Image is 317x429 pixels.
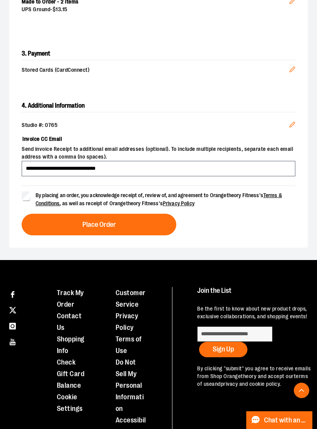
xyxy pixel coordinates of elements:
[213,345,234,353] span: Sign Up
[116,312,138,331] a: Privacy Policy
[294,383,309,398] button: Back To Top
[6,319,19,332] a: Visit our Instagram page
[22,6,289,14] div: UPS Ground -
[22,214,176,235] button: Place Order
[22,47,295,60] h2: 3. Payment
[57,289,84,308] a: Track My Order
[61,6,62,12] span: .
[197,365,311,388] p: By clicking "submit" you agree to receive emails from Shop Orangetheory and accept our and
[22,145,295,161] span: Send invoice Receipt to additional email addresses (optional). To include multiple recipients, se...
[264,417,308,424] span: Chat with an Expert
[197,326,273,342] input: enter email
[199,342,247,357] button: Sign Up
[22,132,295,145] label: Invoice CC Email
[221,381,281,387] a: privacy and cookie policy.
[283,60,302,81] button: Edit
[163,200,194,206] a: Privacy Policy
[6,303,19,316] a: Visit our X page
[22,122,295,129] div: Studio #: 0765
[62,6,68,12] span: 15
[246,411,313,429] button: Chat with an Expert
[57,335,85,355] a: Shopping Info
[197,373,308,387] a: terms of use
[36,192,282,206] span: By placing an order, you acknowledge receipt of, review of, and agreement to Orangetheory Fitness...
[116,335,142,355] a: Terms of Use
[56,6,61,12] span: 13
[283,115,302,136] button: Edit
[116,289,146,308] a: Customer Service
[57,358,85,389] a: Check Gift Card Balance
[53,6,56,12] span: $
[22,66,289,75] span: Stored Cards (CardConnect)
[82,221,116,228] span: Place Order
[36,192,282,206] a: Terms & Conditions
[57,393,83,412] a: Cookie Settings
[57,312,82,331] a: Contact Us
[197,287,311,301] h4: Join the List
[197,305,311,321] p: Be the first to know about new product drops, exclusive collaborations, and shopping events!
[6,287,19,301] a: Visit our Facebook page
[22,191,31,201] input: By placing an order, you acknowledge receipt of, review of, and agreement to Orangetheory Fitness...
[6,334,19,348] a: Visit our Youtube page
[22,100,295,112] h2: 4. Additional Information
[9,307,16,314] img: Twitter
[116,358,144,412] a: Do Not Sell My Personal Information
